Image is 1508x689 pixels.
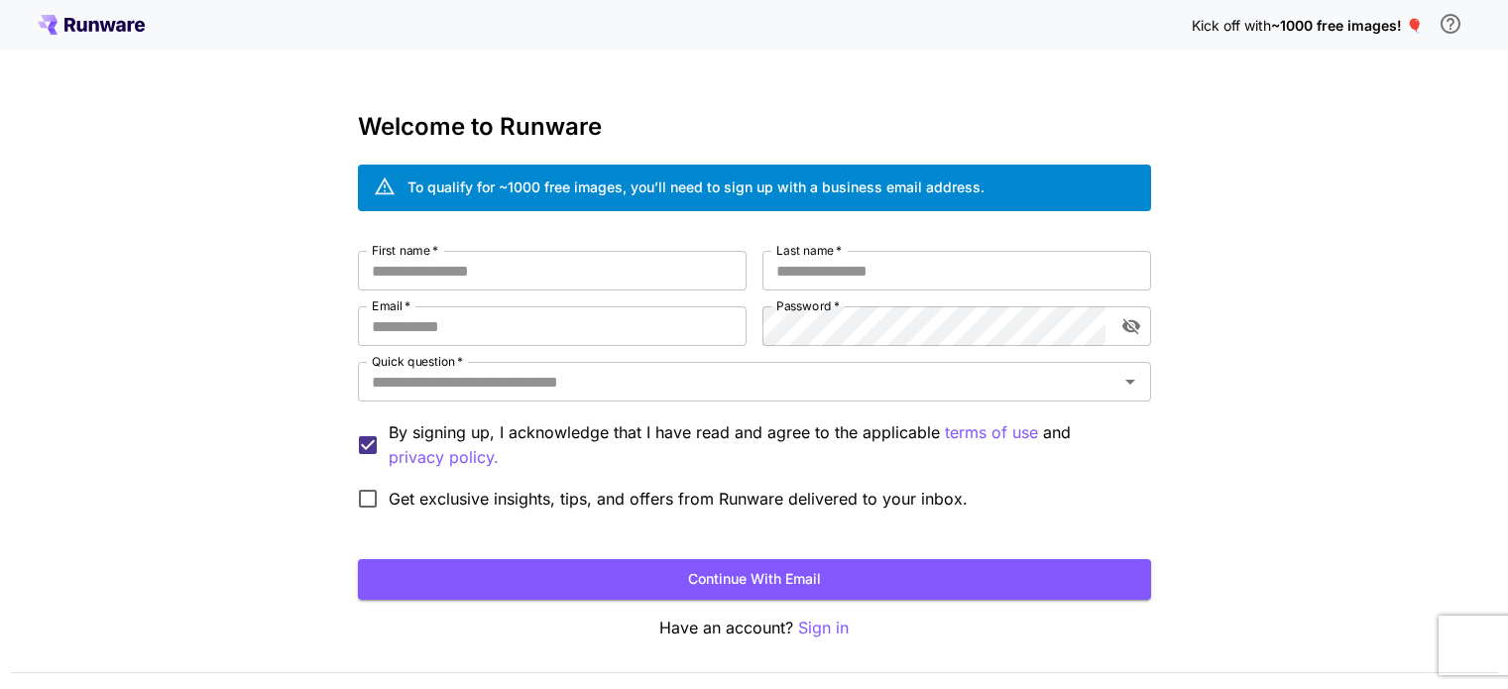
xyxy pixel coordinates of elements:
[1192,17,1271,34] span: Kick off with
[389,445,499,470] p: privacy policy.
[407,176,985,197] div: To qualify for ~1000 free images, you’ll need to sign up with a business email address.
[372,297,410,314] label: Email
[358,113,1151,141] h3: Welcome to Runware
[372,242,438,259] label: First name
[1431,4,1470,44] button: In order to qualify for free credit, you need to sign up with a business email address and click ...
[1113,308,1149,344] button: toggle password visibility
[945,420,1038,445] button: By signing up, I acknowledge that I have read and agree to the applicable and privacy policy.
[358,616,1151,640] p: Have an account?
[1271,17,1423,34] span: ~1000 free images! 🎈
[776,297,840,314] label: Password
[776,242,842,259] label: Last name
[798,616,849,640] button: Sign in
[358,559,1151,600] button: Continue with email
[389,445,499,470] button: By signing up, I acknowledge that I have read and agree to the applicable terms of use and
[945,420,1038,445] p: terms of use
[372,353,463,370] label: Quick question
[389,487,968,511] span: Get exclusive insights, tips, and offers from Runware delivered to your inbox.
[1116,368,1144,396] button: Open
[389,420,1135,470] p: By signing up, I acknowledge that I have read and agree to the applicable and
